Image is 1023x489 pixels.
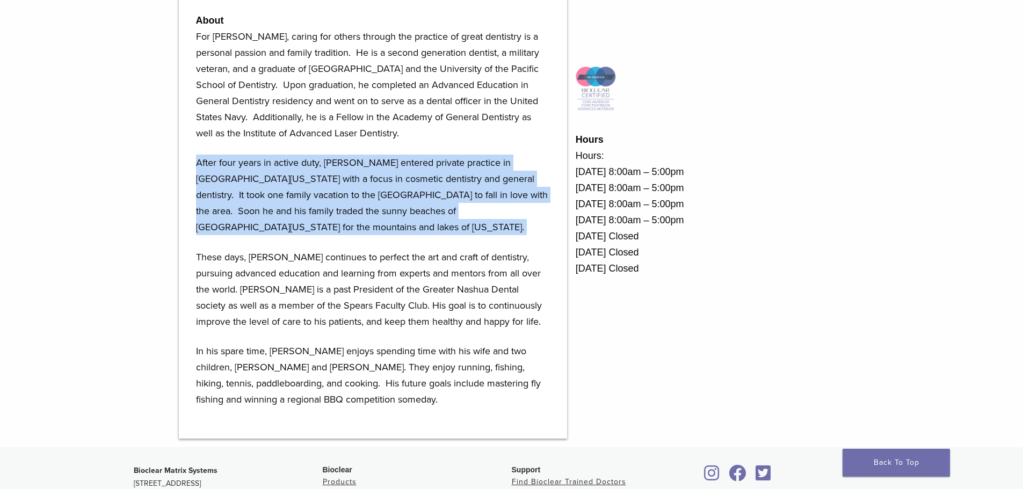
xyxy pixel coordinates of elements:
strong: Bioclear Matrix Systems [134,466,217,475]
div: [DATE] Closed [576,244,845,260]
div: [DATE] Closed [576,260,845,276]
span: Support [512,465,541,474]
strong: About [196,15,224,26]
a: Products [323,477,357,486]
p: For [PERSON_NAME], caring for others through the practice of great dentistry is a personal passio... [196,28,550,141]
a: Bioclear [752,471,775,482]
a: Back To Top [843,449,950,477]
strong: Hours [576,134,604,145]
div: [DATE] 8:00am – 5:00pm [576,196,845,212]
a: Bioclear [725,471,750,482]
p: In his spare time, [PERSON_NAME] enjoys spending time with his wife and two children, [PERSON_NAM... [196,343,550,407]
div: [DATE] 8:00am – 5:00pm [576,180,845,196]
img: Icon [576,66,616,112]
div: [DATE] Closed [576,228,845,244]
span: Bioclear [323,465,352,474]
p: These days, [PERSON_NAME] continues to perfect the art and craft of dentistry, pursuing advanced ... [196,249,550,330]
p: After four years in active duty, [PERSON_NAME] entered private practice in [GEOGRAPHIC_DATA][US_S... [196,155,550,235]
div: [DATE] 8:00am – 5:00pm [576,212,845,228]
div: [DATE] 8:00am – 5:00pm [576,164,845,180]
a: Find Bioclear Trained Doctors [512,477,626,486]
a: Bioclear [701,471,723,482]
div: Hours: [576,148,845,164]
